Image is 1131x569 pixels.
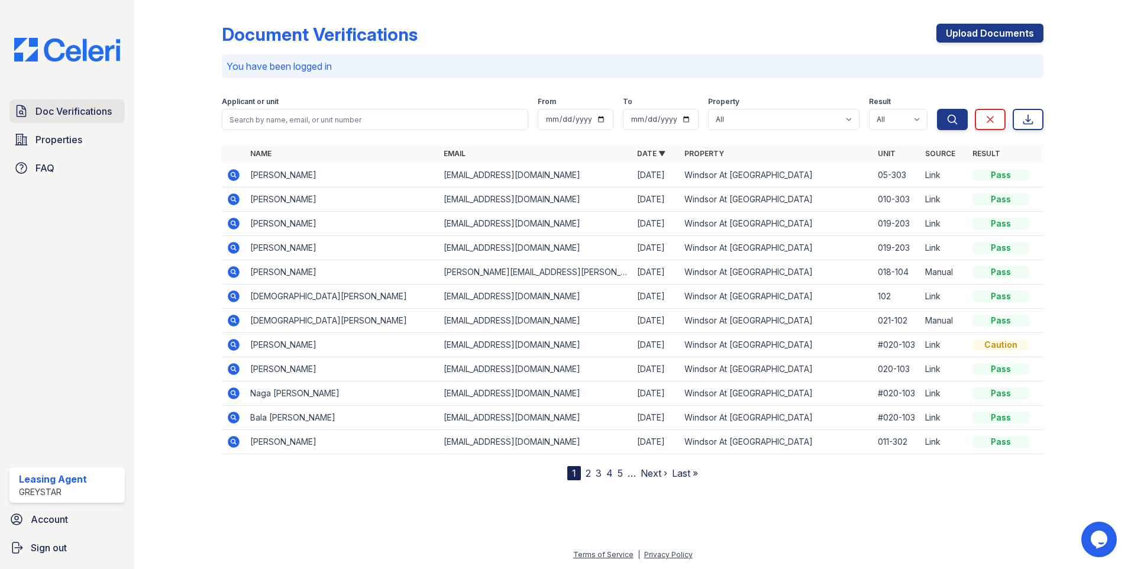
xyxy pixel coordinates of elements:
label: Property [708,97,739,106]
td: Windsor At [GEOGRAPHIC_DATA] [680,187,873,212]
a: Email [444,149,466,158]
td: [DATE] [632,430,680,454]
td: [PERSON_NAME] [245,187,439,212]
td: Link [920,430,968,454]
td: Manual [920,309,968,333]
td: [DATE] [632,260,680,284]
td: [EMAIL_ADDRESS][DOMAIN_NAME] [439,284,632,309]
div: Pass [972,266,1029,278]
a: Source [925,149,955,158]
div: Pass [972,436,1029,448]
a: Sign out [5,536,130,560]
a: Doc Verifications [9,99,125,123]
div: Pass [972,363,1029,375]
iframe: chat widget [1081,522,1119,557]
td: [PERSON_NAME] [245,163,439,187]
td: 05-303 [873,163,920,187]
td: 019-203 [873,212,920,236]
td: [PERSON_NAME] [245,357,439,382]
a: 2 [586,467,591,479]
td: [EMAIL_ADDRESS][DOMAIN_NAME] [439,382,632,406]
span: FAQ [35,161,54,175]
td: [PERSON_NAME][EMAIL_ADDRESS][PERSON_NAME][DOMAIN_NAME] [439,260,632,284]
td: 019-203 [873,236,920,260]
a: 3 [596,467,602,479]
a: Upload Documents [936,24,1043,43]
div: Pass [972,387,1029,399]
td: [DATE] [632,382,680,406]
div: Leasing Agent [19,472,87,486]
div: Pass [972,315,1029,326]
td: Windsor At [GEOGRAPHIC_DATA] [680,212,873,236]
div: Pass [972,242,1029,254]
td: Windsor At [GEOGRAPHIC_DATA] [680,260,873,284]
td: Link [920,357,968,382]
span: Doc Verifications [35,104,112,118]
td: Link [920,406,968,430]
td: 102 [873,284,920,309]
td: Bala [PERSON_NAME] [245,406,439,430]
a: Date ▼ [637,149,665,158]
a: Property [684,149,724,158]
td: Windsor At [GEOGRAPHIC_DATA] [680,236,873,260]
td: 011-302 [873,430,920,454]
a: FAQ [9,156,125,180]
a: Last » [672,467,698,479]
td: Link [920,236,968,260]
td: [DATE] [632,333,680,357]
td: 021-102 [873,309,920,333]
td: Windsor At [GEOGRAPHIC_DATA] [680,406,873,430]
td: Windsor At [GEOGRAPHIC_DATA] [680,309,873,333]
td: [EMAIL_ADDRESS][DOMAIN_NAME] [439,357,632,382]
td: Windsor At [GEOGRAPHIC_DATA] [680,284,873,309]
td: [DATE] [632,406,680,430]
td: Link [920,333,968,357]
a: Name [250,149,272,158]
p: You have been logged in [227,59,1039,73]
td: [DATE] [632,187,680,212]
a: 5 [618,467,623,479]
div: Document Verifications [222,24,418,45]
div: Pass [972,169,1029,181]
img: CE_Logo_Blue-a8612792a0a2168367f1c8372b55b34899dd931a85d93a1a3d3e32e68fde9ad4.png [5,38,130,62]
div: Pass [972,193,1029,205]
a: Terms of Service [573,550,634,559]
div: Caution [972,339,1029,351]
td: [EMAIL_ADDRESS][DOMAIN_NAME] [439,187,632,212]
label: From [538,97,556,106]
td: [DATE] [632,309,680,333]
label: Result [869,97,891,106]
td: Windsor At [GEOGRAPHIC_DATA] [680,333,873,357]
label: To [623,97,632,106]
a: Unit [878,149,896,158]
td: Windsor At [GEOGRAPHIC_DATA] [680,163,873,187]
td: #020-103 [873,406,920,430]
td: [EMAIL_ADDRESS][DOMAIN_NAME] [439,236,632,260]
input: Search by name, email, or unit number [222,109,528,130]
td: [DEMOGRAPHIC_DATA][PERSON_NAME] [245,284,439,309]
a: Next › [641,467,667,479]
td: [DATE] [632,236,680,260]
label: Applicant or unit [222,97,279,106]
td: [EMAIL_ADDRESS][DOMAIN_NAME] [439,212,632,236]
td: 018-104 [873,260,920,284]
td: Link [920,284,968,309]
span: Sign out [31,541,67,555]
td: Manual [920,260,968,284]
span: … [628,466,636,480]
td: #020-103 [873,333,920,357]
div: Pass [972,218,1029,229]
div: Pass [972,290,1029,302]
span: Properties [35,132,82,147]
td: Windsor At [GEOGRAPHIC_DATA] [680,382,873,406]
div: Pass [972,412,1029,423]
td: Link [920,212,968,236]
a: Properties [9,128,125,151]
td: Link [920,187,968,212]
td: [EMAIL_ADDRESS][DOMAIN_NAME] [439,406,632,430]
div: 1 [567,466,581,480]
td: Naga [PERSON_NAME] [245,382,439,406]
td: Windsor At [GEOGRAPHIC_DATA] [680,357,873,382]
td: [EMAIL_ADDRESS][DOMAIN_NAME] [439,309,632,333]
